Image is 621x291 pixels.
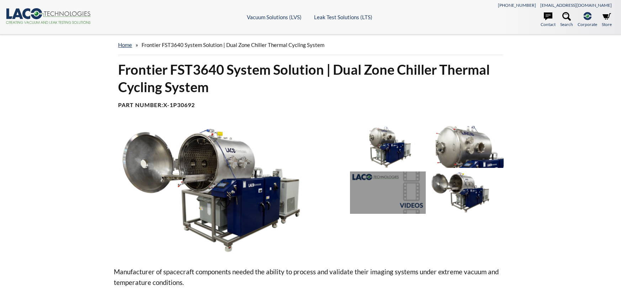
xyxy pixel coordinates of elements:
a: Video [350,171,429,213]
img: Thermal Vacuum System for Spacecraft Imaging Testing, SS Chamber, angled view [114,126,344,255]
a: Store [602,12,612,28]
img: Thermal Vacuum System for Spacecraft Imaging Testing, chamber close-up [429,126,504,168]
img: Thermal Vacuum System for Spacecraft Imaging Testing [350,126,425,168]
h4: Part Number: [118,101,503,109]
img: Thermal Vacuum System for Spacecraft Imaging Testing, Open Chamber Door, angled view [429,171,504,213]
a: [EMAIL_ADDRESS][DOMAIN_NAME] [540,2,612,8]
span: Corporate [578,21,597,28]
b: X-1P30692 [163,101,195,108]
p: Manufacturer of spacecraft components needed the ability to process and validate their imaging sy... [114,266,507,288]
span: Frontier FST3640 System Solution | Dual Zone Chiller Thermal Cycling System [142,42,324,48]
a: Leak Test Solutions (LTS) [314,14,372,20]
a: [PHONE_NUMBER] [498,2,536,8]
a: home [118,42,132,48]
div: » [118,35,503,55]
a: Contact [541,12,556,28]
a: Search [560,12,573,28]
a: Vacuum Solutions (LVS) [247,14,302,20]
h1: Frontier FST3640 System Solution | Dual Zone Chiller Thermal Cycling System [118,61,503,96]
